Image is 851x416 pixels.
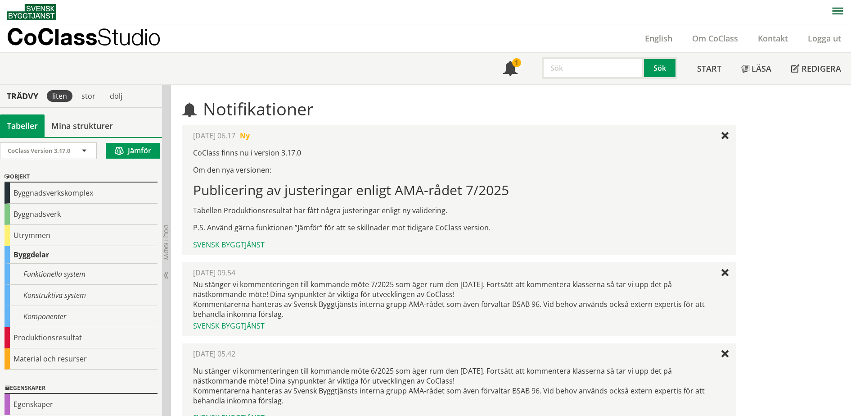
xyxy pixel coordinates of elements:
button: Sök [644,57,677,79]
a: Start [687,53,731,84]
p: P.S. Använd gärna funktionen ”Jämför” för att se skillnader mot tidigare CoClass version. [193,223,725,233]
span: CoClass Version 3.17.0 [8,146,70,155]
a: Redigera [781,53,851,84]
span: Läsa [752,63,771,74]
p: Nu stänger vi kommenteringen till kommande möte 6/2025 som äger rum den [DATE]. Fortsätt att komm... [193,366,725,406]
div: Konstruktiva system [5,285,158,306]
div: liten [47,90,72,102]
p: Om den nya versionen: [193,165,725,175]
div: Egenskaper [5,394,158,415]
div: Egenskaper [5,383,158,394]
span: [DATE] 06.17 [193,131,235,141]
span: [DATE] 05.42 [193,349,235,359]
h1: Publicering av justeringar enligt AMA-rådet 7/2025 [193,182,725,198]
div: Utrymmen [5,225,158,246]
span: Start [697,63,721,74]
span: Studio [97,23,161,50]
button: Jämför [106,143,160,159]
div: Material och resurser [5,348,158,370]
a: 1 [493,53,527,84]
img: Svensk Byggtjänst [7,4,56,20]
div: Svensk Byggtjänst [193,240,725,250]
div: Funktionella system [5,264,158,285]
div: stor [76,90,101,102]
a: Läsa [731,53,781,84]
a: Logga ut [798,33,851,44]
span: Notifikationer [503,62,518,77]
input: Sök [542,57,644,79]
div: Svensk Byggtjänst [193,321,725,331]
span: [DATE] 09.54 [193,268,235,278]
div: Produktionsresultat [5,327,158,348]
p: CoClass [7,32,161,42]
a: CoClassStudio [7,24,180,52]
span: Redigera [801,63,841,74]
a: English [635,33,682,44]
div: Komponenter [5,306,158,327]
div: Trädvy [2,91,43,101]
div: Byggnadsverk [5,204,158,225]
span: Ny [240,131,250,141]
a: Kontakt [748,33,798,44]
div: Objekt [5,172,158,183]
div: Byggnadsverkskomplex [5,183,158,204]
div: dölj [104,90,128,102]
p: CoClass finns nu i version 3.17.0 [193,148,725,158]
div: Nu stänger vi kommenteringen till kommande möte 7/2025 som äger rum den [DATE]. Fortsätt att komm... [193,279,725,319]
span: Dölj trädvy [162,225,170,260]
p: Tabellen Produktionsresultat har fått några justeringar enligt ny validering. [193,206,725,215]
a: Om CoClass [682,33,748,44]
div: Byggdelar [5,246,158,264]
a: Mina strukturer [45,114,120,137]
div: 1 [512,58,521,67]
h1: Notifikationer [182,99,735,119]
